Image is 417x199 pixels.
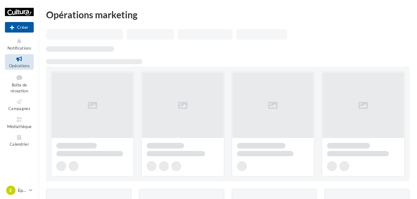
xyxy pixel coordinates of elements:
[11,82,28,93] span: Boîte de réception
[18,187,27,193] p: Epinal
[5,184,34,196] a: E Epinal
[5,133,34,148] a: Calendrier
[5,54,34,69] a: Opérations
[7,124,32,129] span: Médiathèque
[7,46,31,51] span: Notifications
[5,37,34,52] button: Notifications
[10,142,29,147] span: Calendrier
[10,187,12,193] span: E
[5,22,34,33] button: Créer
[9,63,30,68] span: Opérations
[46,10,410,19] div: Opérations marketing
[5,22,34,33] div: Nouvelle campagne
[5,97,34,112] a: Campagnes
[5,115,34,130] a: Médiathèque
[8,106,30,111] span: Campagnes
[5,72,34,95] a: Boîte de réception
